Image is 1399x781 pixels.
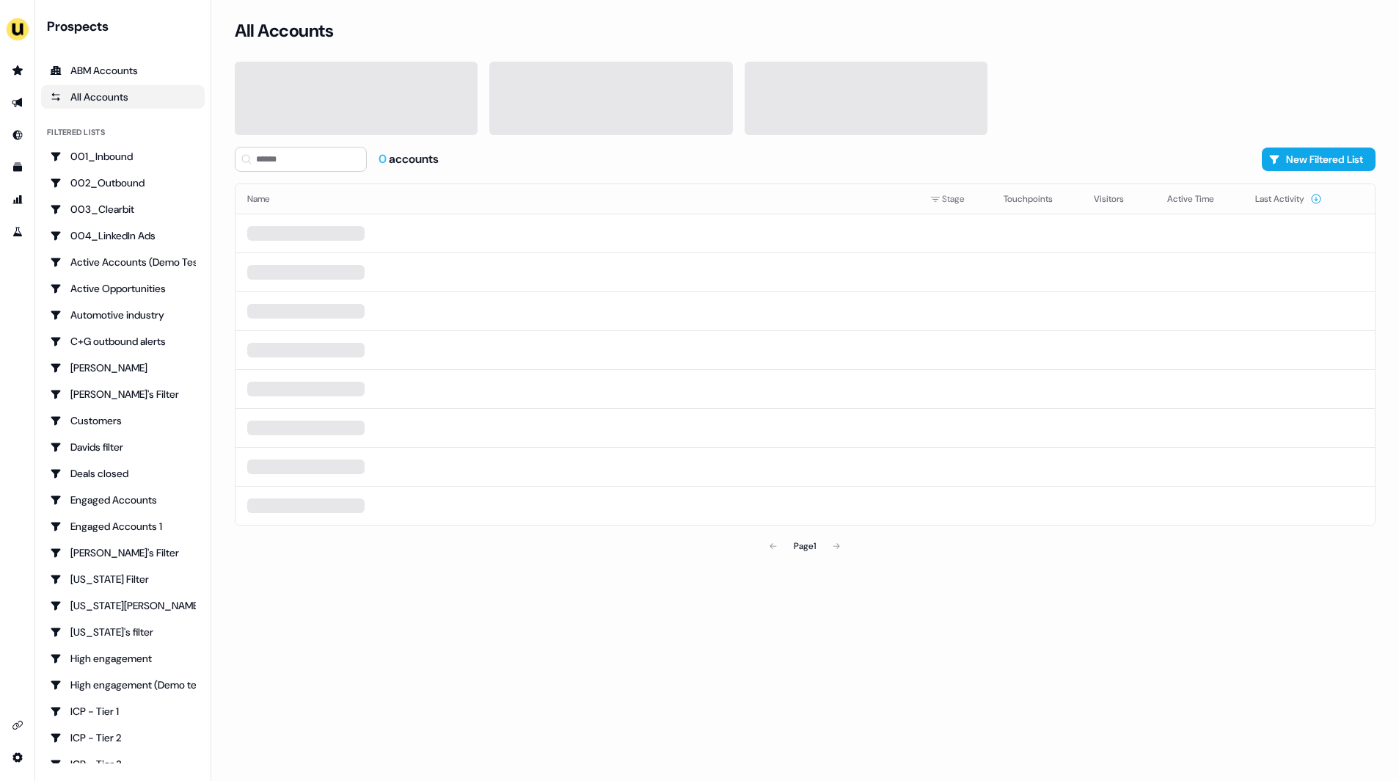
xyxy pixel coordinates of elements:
a: Go to Charlotte Stone [41,356,205,379]
span: 0 [379,151,389,167]
div: [US_STATE]'s filter [50,625,196,639]
a: Go to 001_Inbound [41,145,205,168]
a: Go to Geneviève's Filter [41,541,205,564]
div: ICP - Tier 2 [50,730,196,745]
a: ABM Accounts [41,59,205,82]
button: Last Activity [1255,186,1322,212]
a: Go to Active Accounts (Demo Test) [41,250,205,274]
div: Engaged Accounts [50,493,196,507]
a: Go to integrations [6,746,29,769]
a: Go to High engagement (Demo testing) [41,673,205,697]
a: All accounts [41,85,205,109]
a: Go to Active Opportunities [41,277,205,300]
a: Go to templates [6,156,29,179]
div: [PERSON_NAME]'s Filter [50,387,196,402]
a: Go to ICP - Tier 2 [41,726,205,749]
div: C+G outbound alerts [50,334,196,349]
a: Go to prospects [6,59,29,82]
div: Engaged Accounts 1 [50,519,196,534]
a: Go to ICP - Tier 3 [41,752,205,776]
a: Go to integrations [6,713,29,737]
a: Go to Davids filter [41,435,205,459]
div: Active Accounts (Demo Test) [50,255,196,269]
div: Customers [50,413,196,428]
div: [US_STATE] Filter [50,572,196,586]
div: [PERSON_NAME] [50,360,196,375]
button: New Filtered List [1262,148,1376,171]
a: Go to 004_LinkedIn Ads [41,224,205,247]
a: Go to 003_Clearbit [41,197,205,221]
a: Go to C+G outbound alerts [41,330,205,353]
div: Filtered lists [47,126,105,139]
div: 003_Clearbit [50,202,196,217]
div: [PERSON_NAME]'s Filter [50,545,196,560]
a: Go to outbound experience [6,91,29,115]
div: Page 1 [794,539,816,553]
a: Go to Deals closed [41,462,205,485]
a: Go to Engaged Accounts [41,488,205,512]
div: Deals closed [50,466,196,481]
div: 002_Outbound [50,175,196,190]
div: Automotive industry [50,308,196,322]
a: Go to experiments [6,220,29,244]
th: Name [235,184,918,214]
a: Go to Automotive industry [41,303,205,327]
div: Davids filter [50,440,196,454]
button: Touchpoints [1004,186,1070,212]
a: Go to Georgia Slack [41,594,205,617]
div: accounts [379,151,439,167]
a: Go to Charlotte's Filter [41,382,205,406]
a: Go to Engaged Accounts 1 [41,515,205,538]
h3: All Accounts [235,20,333,42]
a: Go to 002_Outbound [41,171,205,195]
button: Active Time [1167,186,1232,212]
a: Go to Customers [41,409,205,432]
div: [US_STATE][PERSON_NAME] [50,598,196,613]
a: Go to attribution [6,188,29,211]
a: Go to Inbound [6,123,29,147]
button: Visitors [1094,186,1142,212]
div: ICP - Tier 3 [50,757,196,771]
a: Go to Georgia Filter [41,567,205,591]
div: Prospects [47,18,205,35]
a: Go to High engagement [41,647,205,670]
div: 004_LinkedIn Ads [50,228,196,243]
a: Go to ICP - Tier 1 [41,700,205,723]
div: High engagement (Demo testing) [50,678,196,692]
div: Active Opportunities [50,281,196,296]
div: 001_Inbound [50,149,196,164]
div: All Accounts [50,90,196,104]
div: Stage [930,192,980,206]
div: ICP - Tier 1 [50,704,196,719]
div: ABM Accounts [50,63,196,78]
a: Go to Georgia's filter [41,620,205,644]
div: High engagement [50,651,196,666]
